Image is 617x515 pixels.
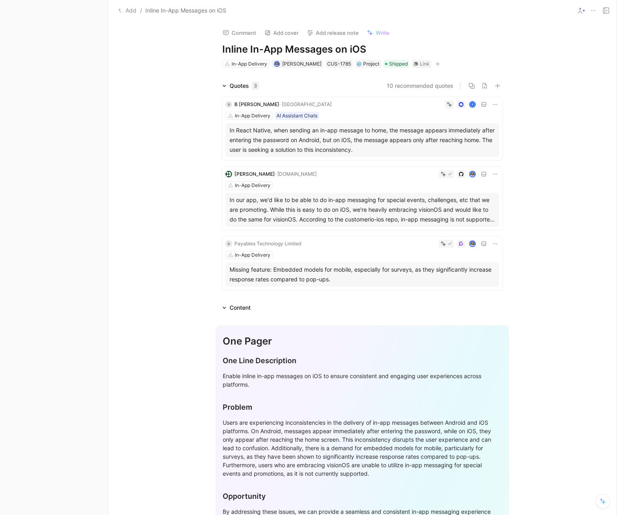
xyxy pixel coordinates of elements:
div: Quotes3 [219,81,262,91]
span: / [140,6,142,15]
div: Link [420,60,430,68]
span: [PERSON_NAME] [234,171,275,177]
button: Comment [219,27,260,38]
div: Problem [223,402,502,413]
button: Add [116,6,138,15]
div: 3 [252,82,259,90]
div: B [226,101,232,108]
div: CUS-1785 [327,60,351,68]
span: [PERSON_NAME] [282,61,321,67]
span: Write [376,29,389,36]
h1: Inline In-App Messages on iOS [222,43,502,56]
div: Project [357,60,379,68]
button: Add cover [261,27,302,38]
div: Content [219,303,254,313]
div: In-App Delivery [235,251,270,259]
button: Write [363,27,393,38]
div: Shipped [383,60,409,68]
img: 💠 [357,62,362,66]
div: In-App Delivery [235,181,270,189]
button: 10 recommended quotes [387,81,453,91]
div: One Pager [223,334,502,349]
div: Content [230,303,251,313]
div: Users are experiencing inconsistencies in the delivery of in-app messages between Android and iOS... [223,418,502,478]
div: Quotes [230,81,259,91]
div: Enable inline in-app messages on iOS to ensure consistent and engaging user experiences across pl... [223,372,502,389]
button: Add release note [303,27,362,38]
span: Shipped [389,60,408,68]
div: One Line Description [223,355,502,366]
div: AI Assistant Chats [277,112,317,120]
div: Payables Technology Limited [234,240,301,248]
img: logo [226,171,232,177]
img: avatar [274,62,279,66]
div: In-App Delivery [235,112,270,120]
div: Missing feature: Embedded models for mobile, especially for surveys, as they significantly increa... [230,265,495,284]
img: avatar [470,241,475,246]
div: A [226,240,232,247]
div: Opportunity [223,491,502,502]
div: In our app, we'd like to be able to do in-app messaging for special events, challenges, etc that ... [230,195,495,224]
span: · [DOMAIN_NAME] [275,171,317,177]
div: 💠Project [355,60,381,68]
div: In-App Delivery [232,60,267,68]
span: · [GEOGRAPHIC_DATA] [279,101,332,107]
img: avatar [470,171,475,177]
span: Inline In-App Messages on iOS [145,6,226,15]
span: B [PERSON_NAME] [234,101,279,107]
div: In React Native, when sending an in-app message to home, the message appears immediately after en... [230,126,495,155]
div: P [470,102,475,107]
